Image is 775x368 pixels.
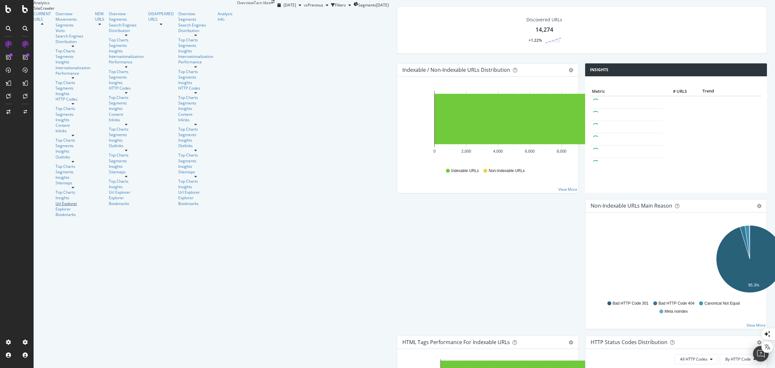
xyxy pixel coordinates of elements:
h4: Insights [573,67,592,73]
span: All HTTP Codes [663,356,691,362]
a: Segments [39,54,74,59]
button: By HTTP Code [703,354,745,364]
div: Distribution [161,28,196,33]
svg: A chart. [386,87,704,162]
div: Non-Indexable URLs Main Reason [574,202,656,209]
a: HTTP Codes [161,85,196,91]
div: Segments [92,100,127,106]
a: Insights [39,195,74,200]
a: Explorer Bookmarks [39,206,74,217]
div: Insights [92,164,127,169]
a: Segments [39,143,74,148]
a: Segments [92,158,127,164]
a: Overview [92,11,127,16]
a: Overview [39,11,74,16]
div: Insights [92,80,127,85]
a: Overview [161,11,196,16]
a: DISAPPEARED URLS [131,11,157,22]
a: HTTP Codes [92,85,127,91]
a: Insights [39,59,74,65]
div: Movements [39,16,74,22]
div: Performance [92,59,127,65]
div: Top Charts [161,126,196,132]
a: Insights [161,137,196,143]
a: Distribution [92,28,127,33]
div: Top Charts [39,189,74,195]
a: Inlinks [39,128,74,134]
div: Top Charts [39,164,74,169]
div: Insights [92,137,127,143]
span: Non-Indexable URLs [472,168,508,174]
div: Outlinks [39,154,74,160]
div: gear [552,340,556,345]
a: Top Charts [39,80,74,85]
a: Explorer Bookmarks [161,195,196,206]
div: gear [740,340,745,345]
a: Insights [39,148,74,154]
a: Content [92,112,127,117]
a: Segments [92,74,127,80]
a: Content [39,123,74,128]
div: Segments [161,43,196,48]
div: Search Engines [92,22,120,28]
a: Segments [39,169,74,175]
div: Segments [161,100,196,106]
a: Inlinks [161,117,196,123]
a: Performance [39,70,74,76]
a: Top Charts [39,137,74,143]
a: Top Charts [92,152,127,158]
a: Content [161,112,196,117]
a: Top Charts [92,179,127,184]
div: Outlinks [92,143,127,148]
div: Explorer Bookmarks [92,195,127,206]
div: Top Charts [161,95,196,100]
span: vs [287,2,291,8]
div: Segments [39,22,74,28]
a: Top Charts [161,37,196,43]
a: Distribution [39,39,74,44]
div: Segments [39,112,74,117]
div: Top Charts [39,106,74,111]
a: Insights [161,164,196,169]
div: Sitemaps [39,180,74,186]
th: # URLS [646,87,672,96]
a: HTTP Codes [39,96,74,102]
a: Segments [39,85,74,91]
text: 6,000 [508,149,518,154]
a: Internationalization [161,54,196,59]
th: Metric [573,87,646,96]
a: CURRENT URLS [17,11,34,22]
div: 14,274 [519,26,536,34]
a: Url Explorer [39,201,74,206]
a: Inlinks [92,117,127,123]
a: Top Charts [92,126,127,132]
div: Segments [92,43,127,48]
a: View More [542,187,561,192]
a: Insights [92,48,127,54]
div: +1.22% [512,38,525,43]
a: Insights [92,184,127,189]
a: Visits [39,28,48,33]
a: Sitemaps [161,169,196,175]
a: Insights [39,175,74,180]
a: Segments [92,132,127,137]
span: By HTTP Code [708,356,734,362]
